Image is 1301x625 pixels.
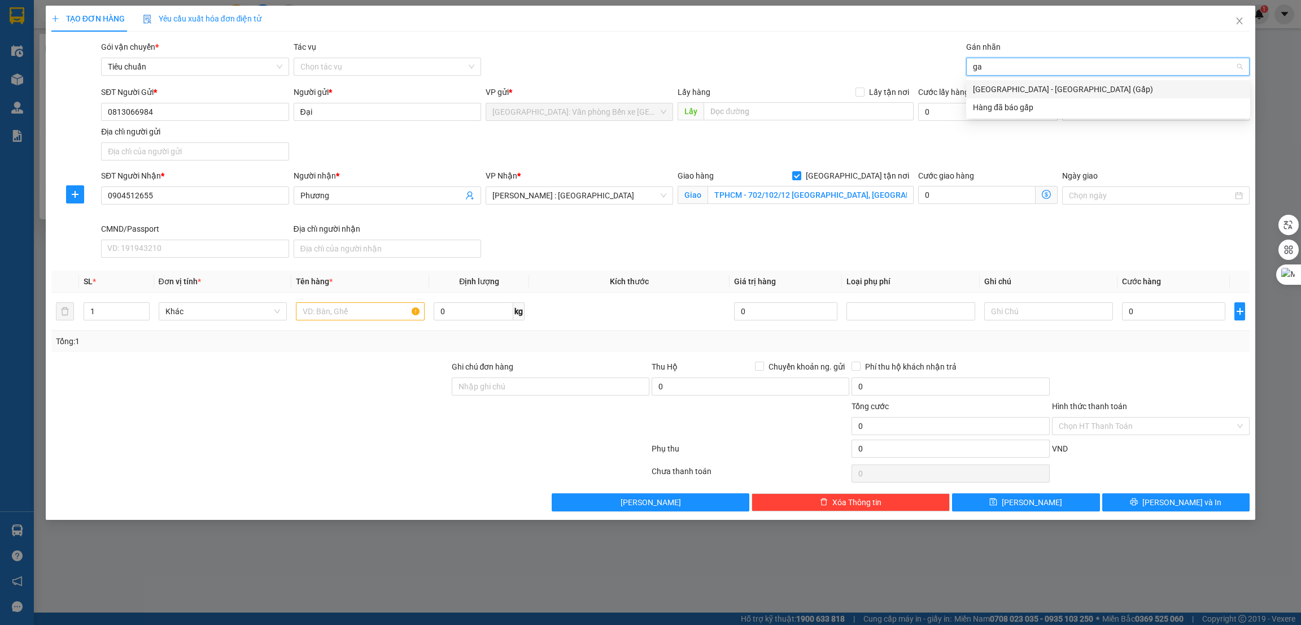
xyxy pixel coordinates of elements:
[973,83,1243,96] div: [GEOGRAPHIC_DATA] - [GEOGRAPHIC_DATA] (Gấp)
[486,171,517,180] span: VP Nhận
[1002,496,1062,509] span: [PERSON_NAME]
[486,86,673,98] div: VP gửi
[101,42,159,51] span: Gói vận chuyển
[51,15,59,23] span: plus
[165,303,281,320] span: Khác
[984,302,1113,320] input: Ghi Chú
[67,190,84,199] span: plus
[101,142,289,160] input: Địa chỉ của người gửi
[678,186,708,204] span: Giao
[1235,307,1245,316] span: plus
[56,302,74,320] button: delete
[1069,189,1233,202] input: Ngày giao
[294,240,481,258] input: Địa chỉ của người nhận
[294,86,481,98] div: Người gửi
[294,170,481,182] div: Người nhận
[973,60,984,73] input: Gán nhãn
[1052,402,1127,411] label: Hình thức thanh toán
[708,186,913,204] input: Giao tận nơi
[989,498,997,507] span: save
[296,277,333,286] span: Tên hàng
[832,496,881,509] span: Xóa Thông tin
[764,361,849,373] span: Chuyển khoản ng. gửi
[492,103,666,120] span: Hải Phòng: Văn phòng Bến xe Thượng Lý
[108,58,282,75] span: Tiêu chuẩn
[1042,190,1051,199] span: dollar-circle
[51,14,125,23] span: TẠO ĐƠN HÀNG
[678,88,710,97] span: Lấy hàng
[650,442,850,462] div: Phụ thu
[513,302,525,320] span: kg
[101,170,289,182] div: SĐT Người Nhận
[1234,302,1245,320] button: plus
[610,277,649,286] span: Kích thước
[678,171,714,180] span: Giao hàng
[652,362,678,371] span: Thu Hộ
[966,98,1250,116] div: Hàng đã báo gấp
[296,302,425,320] input: VD: Bàn, Ghế
[678,102,704,120] span: Lấy
[1224,6,1255,37] button: Close
[966,42,1001,51] label: Gán nhãn
[56,335,502,348] div: Tổng: 1
[294,42,316,51] label: Tác vụ
[66,185,84,203] button: plus
[650,465,850,485] div: Chưa thanh toán
[621,496,681,509] span: [PERSON_NAME]
[143,15,152,24] img: icon
[294,223,481,235] div: Địa chỉ người nhận
[973,101,1243,114] div: Hàng đã báo gấp
[1062,171,1098,180] label: Ngày giao
[1102,493,1250,511] button: printer[PERSON_NAME] và In
[918,171,974,180] label: Cước giao hàng
[820,498,828,507] span: delete
[842,271,980,293] th: Loại phụ phí
[101,223,289,235] div: CMND/Passport
[952,493,1100,511] button: save[PERSON_NAME]
[452,377,649,396] input: Ghi chú đơn hàng
[1130,498,1138,507] span: printer
[492,187,666,204] span: Hồ Chí Minh : Kho Quận 12
[1142,496,1221,509] span: [PERSON_NAME] và In
[865,86,914,98] span: Lấy tận nơi
[861,361,961,373] span: Phí thu hộ khách nhận trả
[918,88,969,97] label: Cước lấy hàng
[1052,444,1068,453] span: VND
[101,125,289,138] div: Địa chỉ người gửi
[159,277,201,286] span: Đơn vị tính
[1122,277,1161,286] span: Cước hàng
[465,191,474,200] span: user-add
[101,86,289,98] div: SĐT Người Gửi
[852,402,889,411] span: Tổng cước
[84,277,93,286] span: SL
[966,80,1250,98] div: Hà Nội - Hải Phòng (Gấp)
[752,493,949,511] button: deleteXóa Thông tin
[734,302,837,320] input: 0
[452,362,514,371] label: Ghi chú đơn hàng
[918,186,1036,204] input: Cước giao hàng
[552,493,749,511] button: [PERSON_NAME]
[704,102,913,120] input: Dọc đường
[980,271,1117,293] th: Ghi chú
[918,103,1058,121] input: Cước lấy hàng
[734,277,776,286] span: Giá trị hàng
[143,14,262,23] span: Yêu cầu xuất hóa đơn điện tử
[459,277,499,286] span: Định lượng
[1235,16,1244,25] span: close
[801,170,914,182] span: [GEOGRAPHIC_DATA] tận nơi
